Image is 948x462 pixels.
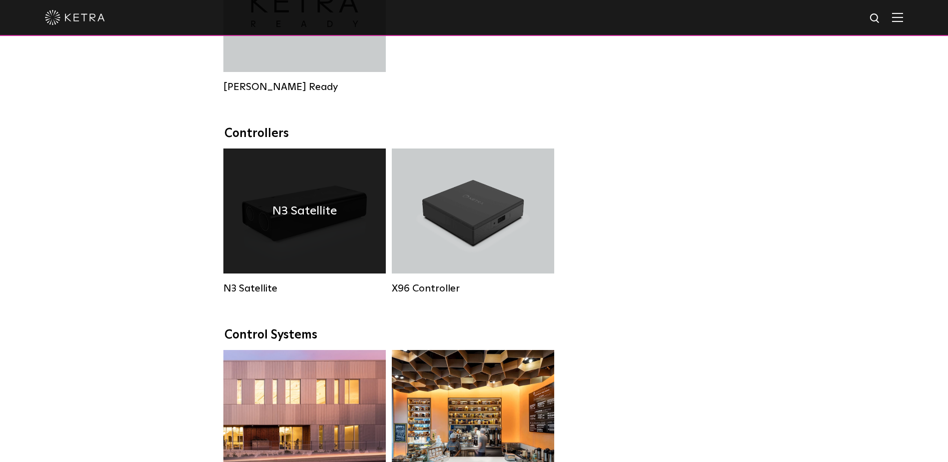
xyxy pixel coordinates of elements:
div: Controllers [224,126,724,141]
h4: N3 Satellite [272,201,337,220]
a: N3 Satellite N3 Satellite [223,148,386,294]
div: N3 Satellite [223,282,386,294]
img: ketra-logo-2019-white [45,10,105,25]
img: search icon [869,12,882,25]
img: Hamburger%20Nav.svg [892,12,903,22]
a: X96 Controller X96 Controller [392,148,554,294]
div: X96 Controller [392,282,554,294]
div: [PERSON_NAME] Ready [223,81,386,93]
div: Control Systems [224,328,724,342]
